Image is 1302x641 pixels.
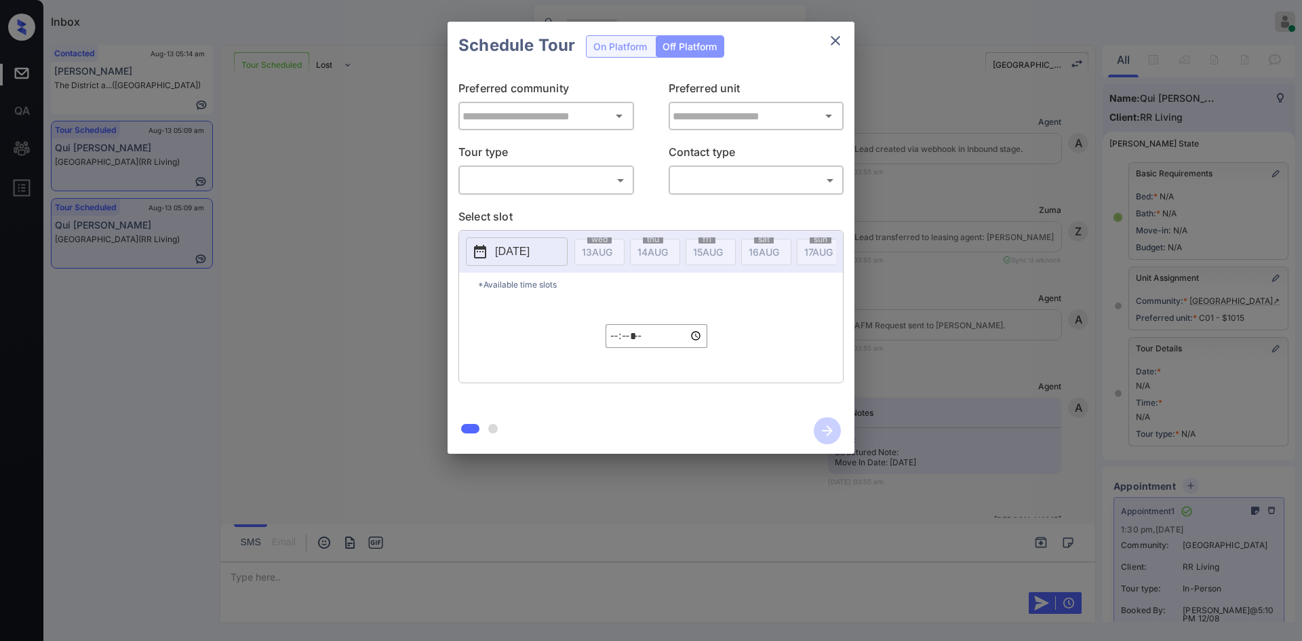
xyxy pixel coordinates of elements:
[495,244,530,260] p: [DATE]
[458,144,634,166] p: Tour type
[822,27,849,54] button: close
[819,106,838,125] button: Open
[466,237,568,266] button: [DATE]
[478,273,843,296] p: *Available time slots
[458,80,634,102] p: Preferred community
[610,106,629,125] button: Open
[448,22,586,69] h2: Schedule Tour
[669,80,844,102] p: Preferred unit
[458,208,844,230] p: Select slot
[606,296,707,376] div: off-platform-time-select
[669,144,844,166] p: Contact type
